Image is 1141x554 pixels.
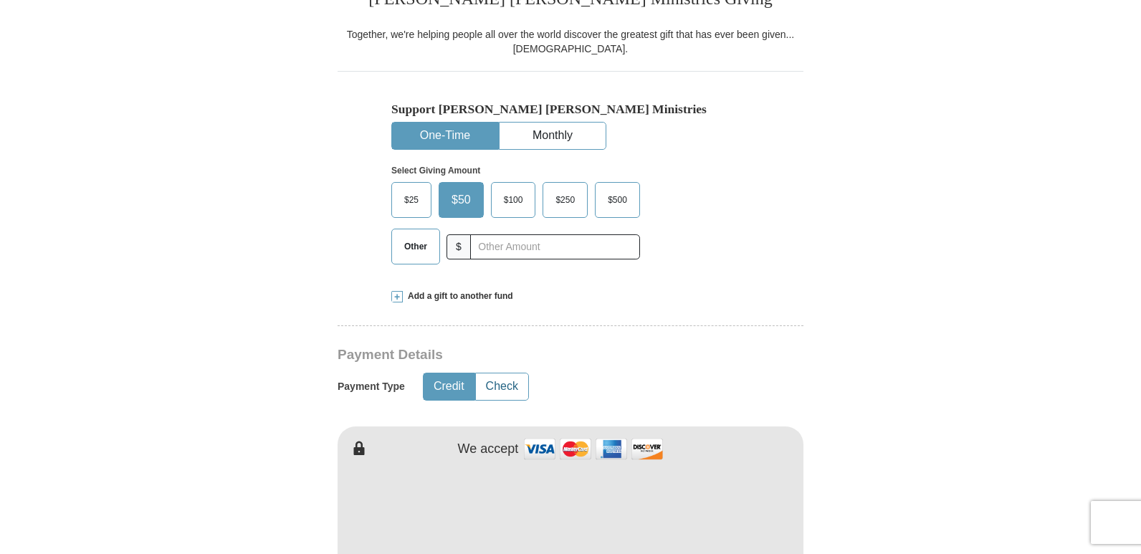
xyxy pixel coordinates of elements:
[470,234,640,259] input: Other Amount
[476,373,528,400] button: Check
[391,102,750,117] h5: Support [PERSON_NAME] [PERSON_NAME] Ministries
[548,189,582,211] span: $250
[424,373,474,400] button: Credit
[391,166,480,176] strong: Select Giving Amount
[500,123,606,149] button: Monthly
[338,27,803,56] div: Together, we're helping people all over the world discover the greatest gift that has ever been g...
[403,290,513,302] span: Add a gift to another fund
[397,236,434,257] span: Other
[392,123,498,149] button: One-Time
[397,189,426,211] span: $25
[522,434,665,464] img: credit cards accepted
[601,189,634,211] span: $500
[458,441,519,457] h4: We accept
[338,381,405,393] h5: Payment Type
[447,234,471,259] span: $
[338,347,703,363] h3: Payment Details
[497,189,530,211] span: $100
[444,189,478,211] span: $50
